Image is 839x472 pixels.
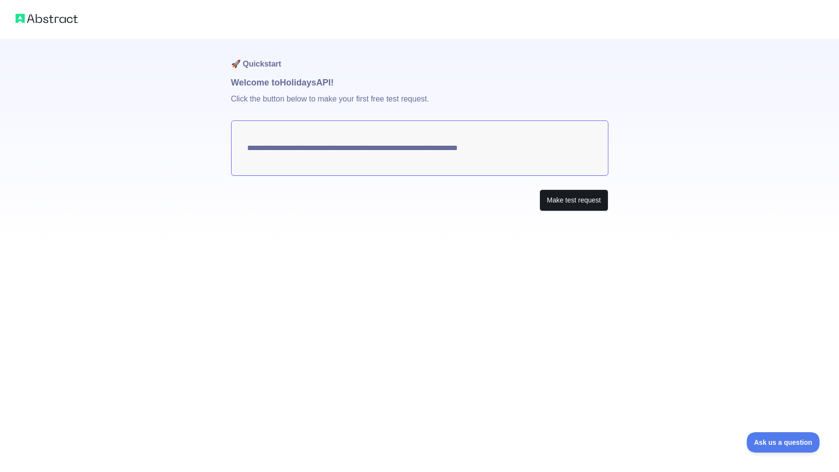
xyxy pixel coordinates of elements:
h1: 🚀 Quickstart [231,39,608,76]
img: Abstract logo [16,12,78,25]
h1: Welcome to Holidays API! [231,76,608,89]
p: Click the button below to make your first free test request. [231,89,608,120]
button: Make test request [539,189,608,211]
iframe: Toggle Customer Support [747,432,820,453]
